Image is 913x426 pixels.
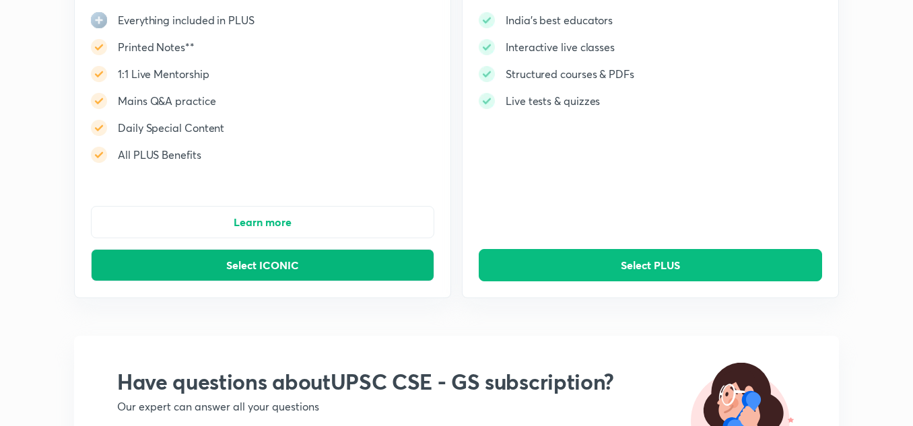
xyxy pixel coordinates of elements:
span: Select PLUS [621,258,680,272]
img: - [91,147,107,163]
h5: Structured courses & PDFs [506,66,634,82]
h5: Interactive live classes [506,39,615,55]
h5: Mains Q&A practice [118,93,216,109]
button: Select PLUS [479,249,822,281]
h2: Have questions about UPSC CSE - GS subscription? [117,368,614,395]
p: Our expert can answer all your questions [117,400,614,413]
h5: India's best educators [506,12,613,28]
h5: 1:1 Live Mentorship [118,66,209,82]
img: - [479,66,495,82]
img: - [91,39,107,55]
img: - [91,120,107,136]
h5: Everything included in PLUS [118,12,255,28]
button: Learn more [91,206,434,238]
span: Select ICONIC [226,258,299,272]
img: - [479,39,495,55]
h5: All PLUS Benefits [118,147,201,163]
img: - [479,12,495,28]
img: - [479,93,495,109]
img: - [91,93,107,109]
span: Learn more [234,215,292,229]
button: Select ICONIC [91,249,434,281]
h5: Daily Special Content [118,120,224,136]
h5: Live tests & quizzes [506,93,600,109]
h5: Printed Notes** [118,39,195,55]
img: - [91,66,107,82]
